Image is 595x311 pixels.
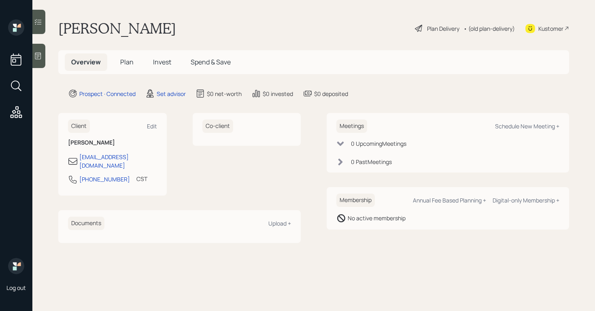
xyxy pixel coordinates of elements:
h1: [PERSON_NAME] [58,19,176,37]
span: Plan [120,58,134,66]
h6: Co-client [202,119,233,133]
div: Prospect · Connected [79,89,136,98]
span: Invest [153,58,171,66]
div: [PHONE_NUMBER] [79,175,130,183]
div: • (old plan-delivery) [463,24,515,33]
h6: [PERSON_NAME] [68,139,157,146]
div: $0 deposited [314,89,348,98]
div: $0 net-worth [207,89,242,98]
div: Plan Delivery [427,24,459,33]
div: Set advisor [157,89,186,98]
h6: Meetings [336,119,367,133]
div: Edit [147,122,157,130]
div: Annual Fee Based Planning + [413,196,486,204]
div: Schedule New Meeting + [495,122,559,130]
img: retirable_logo.png [8,258,24,274]
div: Digital-only Membership + [493,196,559,204]
div: No active membership [348,214,406,222]
div: Upload + [268,219,291,227]
span: Spend & Save [191,58,231,66]
div: 0 Upcoming Meeting s [351,139,406,148]
h6: Documents [68,217,104,230]
h6: Client [68,119,90,133]
div: [EMAIL_ADDRESS][DOMAIN_NAME] [79,153,157,170]
div: Kustomer [538,24,563,33]
div: 0 Past Meeting s [351,158,392,166]
h6: Membership [336,194,375,207]
div: Log out [6,284,26,292]
span: Overview [71,58,101,66]
div: $0 invested [263,89,293,98]
div: CST [136,175,147,183]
